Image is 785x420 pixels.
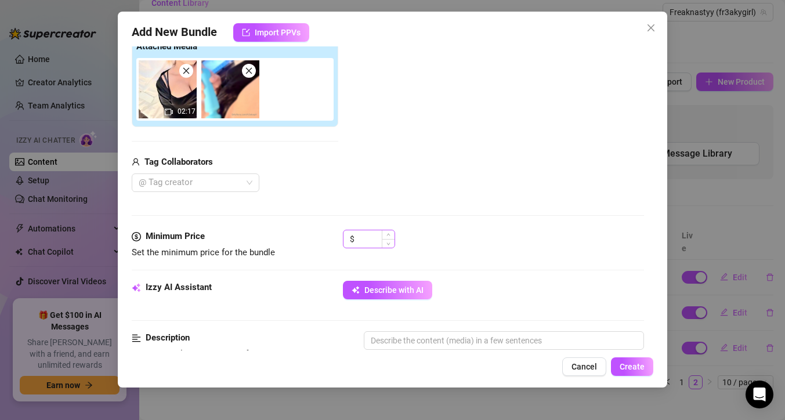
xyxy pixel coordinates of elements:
[646,23,656,32] span: close
[611,357,653,376] button: Create
[182,67,190,75] span: close
[178,107,196,115] span: 02:17
[242,28,250,37] span: import
[132,230,141,244] span: dollar
[255,28,301,37] span: Import PPVs
[746,381,773,408] div: Open Intercom Messenger
[386,233,390,237] span: up
[386,242,390,246] span: down
[364,285,424,295] span: Describe with AI
[139,60,197,118] img: media
[132,155,140,169] span: user
[343,281,432,299] button: Describe with AI
[146,231,205,241] strong: Minimum Price
[132,23,217,42] span: Add New Bundle
[132,247,275,258] span: Set the minimum price for the bundle
[642,19,660,37] button: Close
[562,357,606,376] button: Cancel
[382,230,395,239] span: Increase Value
[132,331,141,345] span: align-left
[233,23,309,42] button: Import PPVs
[382,239,395,248] span: Decrease Value
[245,67,253,75] span: close
[144,157,213,167] strong: Tag Collaborators
[642,23,660,32] span: Close
[165,108,173,116] span: video-camera
[132,349,311,414] span: Write a detailed description of the content in a few sentences. Avoid vague or implied descriptio...
[146,332,190,343] strong: Description
[201,60,259,118] img: media
[146,282,212,292] strong: Izzy AI Assistant
[136,41,197,52] strong: Attached Media
[139,60,197,118] div: 02:17
[571,362,597,371] span: Cancel
[620,362,645,371] span: Create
